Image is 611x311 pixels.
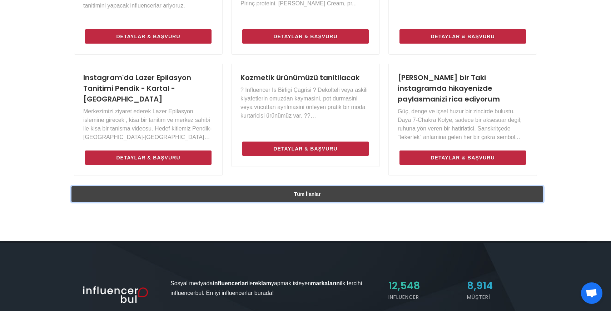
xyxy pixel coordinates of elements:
span: Detaylar & Başvuru [116,153,180,162]
span: Detaylar & Başvuru [431,32,495,41]
h5: Müşteri [467,293,537,301]
img: influencer_light.png [74,281,163,307]
a: [PERSON_NAME] bir Taki instagramda hikayenizde paylasmanizi rica ediyorum [398,73,500,104]
a: Detaylar & Başvuru [85,150,212,165]
p: Sosyal medyada ile yapmak isteyen ilk tercihi influencerbul. En iyi influencerlar burada! [74,278,380,298]
p: Güç, denge ve içsel huzur bir zincirde bulustu. Daya 7-Chakra Kolye, sadece bir aksesuar degil; r... [398,107,528,142]
a: Instagram'da Lazer Epilasyon Tanitimi Pendik - Kartal - [GEOGRAPHIC_DATA] [83,73,191,104]
span: 12,548 [388,279,420,293]
a: Detaylar & Başvuru [85,29,212,44]
span: 8,914 [467,279,493,293]
a: Kozmetik ürünümüzü tanitilacak [240,73,359,83]
span: Detaylar & Başvuru [431,153,495,162]
span: Detaylar & Başvuru [116,32,180,41]
span: Detaylar & Başvuru [273,32,337,41]
strong: markaların [311,280,340,286]
h5: Influencer [388,293,458,301]
p: ? Influencer Is Birligi Çagrisi ? Dekolteli veya askili kiyafetlerin omuzdan kaymasini, pot durma... [240,86,371,120]
a: Detaylar & Başvuru [399,150,526,165]
strong: influencerlar [213,280,247,286]
strong: reklam [253,280,271,286]
a: Detaylar & Başvuru [242,142,369,156]
span: Detaylar & Başvuru [273,144,337,153]
a: Detaylar & Başvuru [242,29,369,44]
a: Tüm İlanlar [71,186,543,202]
div: Açık sohbet [581,282,602,304]
a: Detaylar & Başvuru [399,29,526,44]
p: Merkezimizi ziyaret ederek Lazer Epilasyon islemine girecek , kisa bir tanitim ve merkez sahibi i... [83,107,213,142]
